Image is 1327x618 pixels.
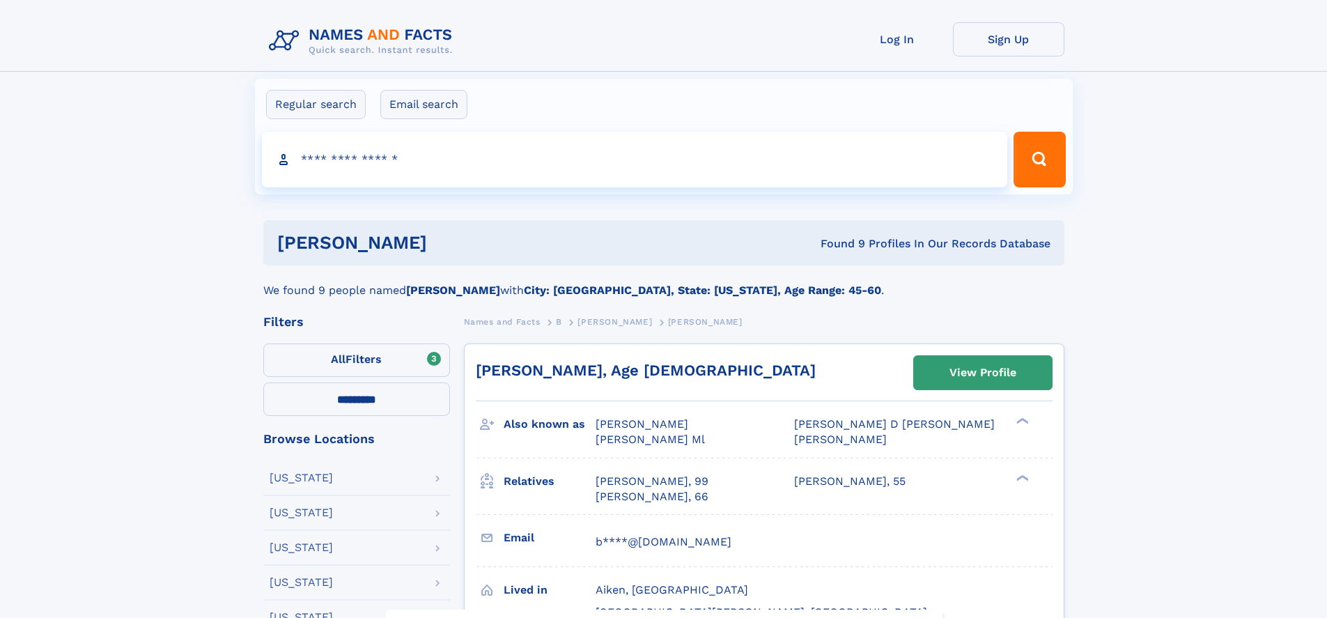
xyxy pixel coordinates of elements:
span: [PERSON_NAME] Ml [596,433,705,446]
a: Names and Facts [464,313,541,330]
b: City: [GEOGRAPHIC_DATA], State: [US_STATE], Age Range: 45-60 [524,284,881,297]
div: [US_STATE] [270,472,333,484]
div: Filters [263,316,450,328]
a: [PERSON_NAME], 55 [794,474,906,489]
b: [PERSON_NAME] [406,284,500,297]
span: All [331,353,346,366]
a: [PERSON_NAME], Age [DEMOGRAPHIC_DATA] [476,362,816,379]
div: View Profile [949,357,1016,389]
span: B [556,317,562,327]
a: Log In [841,22,953,56]
a: View Profile [914,356,1052,389]
img: Logo Names and Facts [263,22,464,60]
div: [US_STATE] [270,507,333,518]
div: Browse Locations [263,433,450,445]
h1: [PERSON_NAME] [277,234,624,252]
input: search input [262,132,1008,187]
span: [PERSON_NAME] [596,417,688,431]
h3: Email [504,526,596,550]
span: [PERSON_NAME] [577,317,652,327]
label: Regular search [266,90,366,119]
label: Filters [263,343,450,377]
label: Email search [380,90,467,119]
div: [US_STATE] [270,542,333,553]
span: [PERSON_NAME] [668,317,743,327]
div: We found 9 people named with . [263,265,1064,299]
a: [PERSON_NAME], 99 [596,474,708,489]
a: B [556,313,562,330]
span: [PERSON_NAME] [794,433,887,446]
span: [PERSON_NAME] D [PERSON_NAME] [794,417,995,431]
a: [PERSON_NAME], 66 [596,489,708,504]
h3: Relatives [504,470,596,493]
a: [PERSON_NAME] [577,313,652,330]
a: Sign Up [953,22,1064,56]
div: [US_STATE] [270,577,333,588]
div: Found 9 Profiles In Our Records Database [623,236,1050,252]
button: Search Button [1014,132,1065,187]
h3: Lived in [504,578,596,602]
h3: Also known as [504,412,596,436]
span: Aiken, [GEOGRAPHIC_DATA] [596,583,748,596]
div: ❯ [1013,417,1030,426]
div: ❯ [1013,473,1030,482]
